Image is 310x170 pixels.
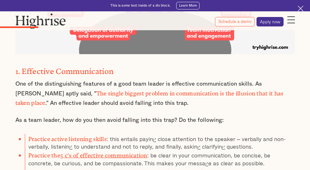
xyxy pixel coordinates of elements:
[15,67,114,72] strong: 1. Effective Communication
[110,3,171,8] div: This is some text inside of a div block.
[298,6,303,11] img: Cross icon
[15,80,295,107] p: One of the distinguishing features of a good team leader is effective communication skills. As [P...
[60,152,147,156] a: 5 c's of effective communication
[176,2,200,9] a: Learn More
[15,90,284,103] strong: The single biggest problem in communication is the illusion that it has taken place
[15,13,66,29] img: Highrise logo
[25,134,295,150] li: : this entails paying close attention to the speaker – verbally and non-verbally, listening to un...
[15,116,295,124] p: As a team leader, how do you then avoid falling into this trap? Do the following:
[215,17,255,26] a: Schedule a demo
[28,152,60,156] strong: Practice the
[25,150,295,167] li: : be clear in your communication, be concise, be concrete, be curious, and be compassionate. This...
[28,136,107,139] strong: Practice active listening skills
[256,17,284,26] a: Apply now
